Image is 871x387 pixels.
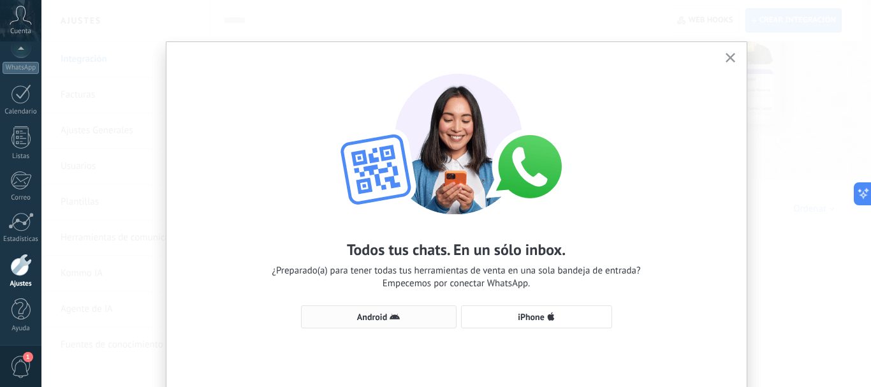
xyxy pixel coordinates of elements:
div: Estadísticas [3,235,40,244]
img: wa-lite-select-device.png [316,61,597,214]
div: Ayuda [3,325,40,333]
button: iPhone [461,305,612,328]
span: iPhone [518,312,545,321]
button: Android [301,305,457,328]
div: Correo [3,194,40,202]
div: Ajustes [3,280,40,288]
span: ¿Preparado(a) para tener todas tus herramientas de venta en una sola bandeja de entrada? Empecemo... [272,265,640,290]
span: Cuenta [10,27,31,36]
h2: Todos tus chats. En un sólo inbox. [347,240,566,259]
div: Calendario [3,108,40,116]
span: 1 [23,352,33,362]
div: WhatsApp [3,62,39,74]
span: Android [357,312,387,321]
div: Listas [3,152,40,161]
